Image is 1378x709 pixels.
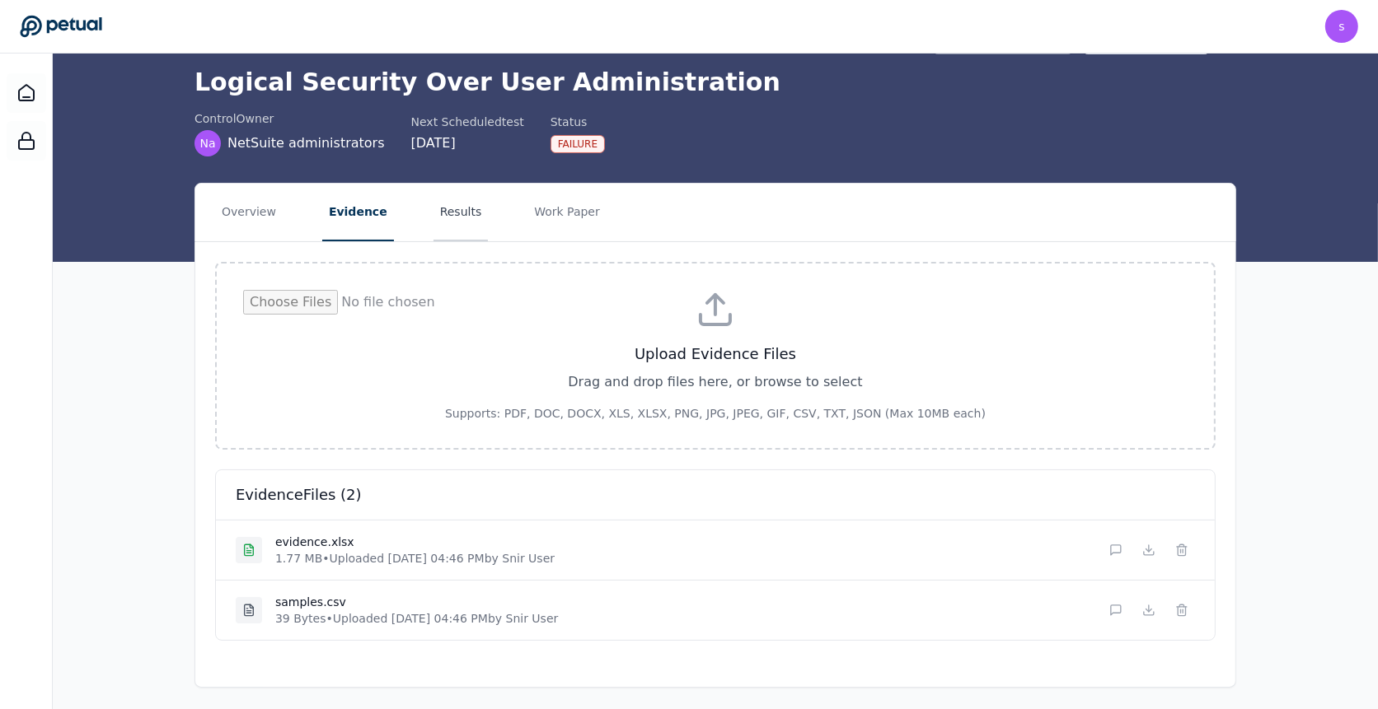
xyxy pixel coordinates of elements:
a: Dashboard [7,73,46,113]
a: SOC [7,121,46,161]
button: Add/Edit Description [1103,537,1129,563]
div: Next Scheduled test [411,114,524,130]
button: Delete File [1169,537,1195,563]
h3: evidence Files ( 2 ) [236,483,1195,506]
button: Evidence [322,184,394,241]
div: Status [551,114,605,130]
span: s [1338,18,1344,35]
button: Download File [1136,597,1162,623]
h1: Logical Security Over User Administration [195,68,1236,97]
p: 39 Bytes • Uploaded [DATE] 04:46 PM by Snir User [275,610,558,627]
h4: samples.csv [275,594,558,610]
button: Results [434,184,489,241]
a: Go to Dashboard [20,15,102,38]
span: NetSuite administrators [227,133,385,153]
div: control Owner [195,110,385,127]
button: Work Paper [527,184,607,241]
button: Delete File [1169,597,1195,623]
button: Overview [215,184,283,241]
h4: evidence.xlsx [275,534,555,550]
button: Download File [1136,537,1162,563]
p: 1.77 MB • Uploaded [DATE] 04:46 PM by Snir User [275,550,555,567]
div: [DATE] [411,133,524,153]
button: Add/Edit Description [1103,597,1129,623]
div: Failure [551,135,605,153]
nav: Tabs [195,184,1235,241]
span: Na [199,135,215,152]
